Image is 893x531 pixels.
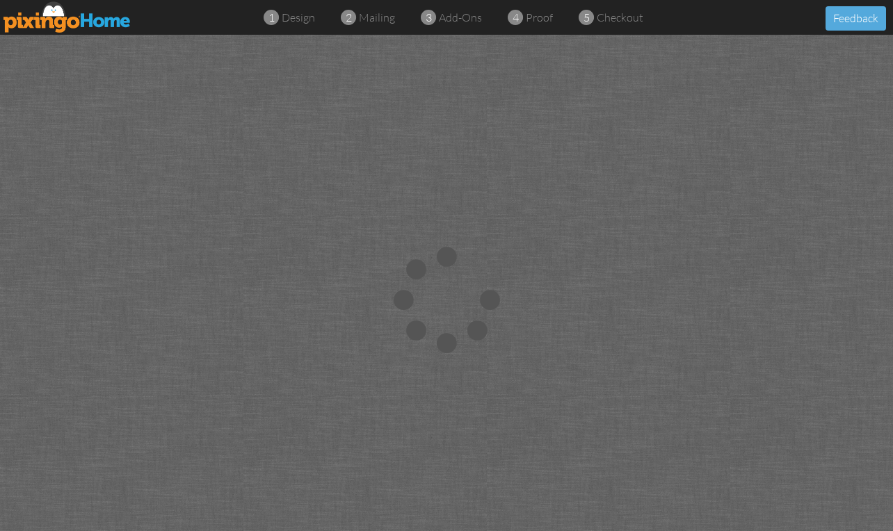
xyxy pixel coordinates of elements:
[597,10,643,24] span: checkout
[282,10,315,24] span: design
[526,10,553,24] span: proof
[426,10,432,26] span: 3
[3,1,131,33] img: pixingo logo
[826,6,886,31] button: Feedback
[268,10,275,26] span: 1
[346,10,352,26] span: 2
[584,10,590,26] span: 5
[513,10,519,26] span: 4
[359,10,395,24] span: mailing
[439,10,482,24] span: add-ons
